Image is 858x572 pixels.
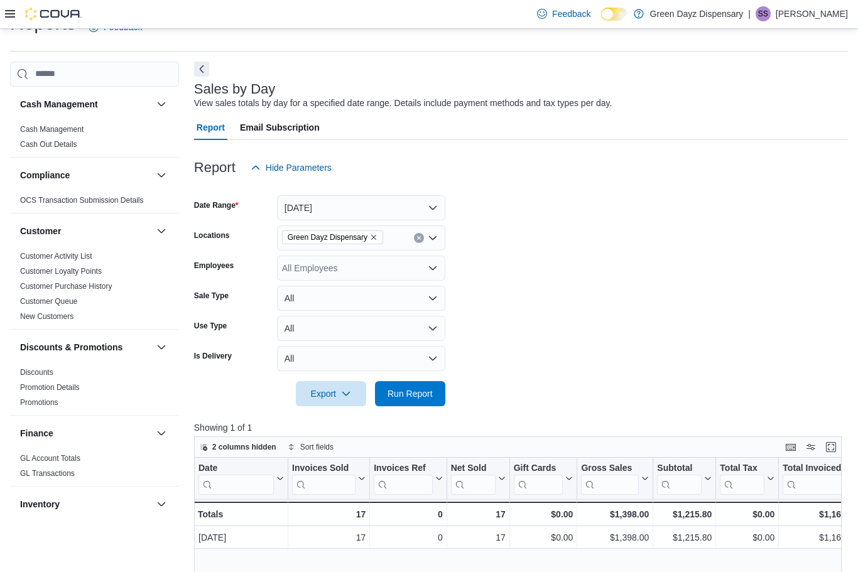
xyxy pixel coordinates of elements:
[581,507,649,522] div: $1,398.00
[388,387,433,400] span: Run Report
[194,421,848,434] p: Showing 1 of 1
[513,462,573,494] button: Gift Cards
[776,6,848,21] p: [PERSON_NAME]
[277,346,445,371] button: All
[154,497,169,512] button: Inventory
[198,462,284,494] button: Date
[20,98,151,111] button: Cash Management
[20,267,102,276] a: Customer Loyalty Points
[720,462,764,494] div: Total Tax
[513,462,563,494] div: Gift Card Sales
[20,196,144,205] a: OCS Transaction Submission Details
[20,169,70,181] h3: Compliance
[10,249,179,329] div: Customer
[20,498,60,510] h3: Inventory
[194,230,230,240] label: Locations
[20,312,73,321] a: New Customers
[370,234,377,241] button: Remove Green Dayz Dispensary from selection in this group
[581,462,639,494] div: Gross Sales
[154,340,169,355] button: Discounts & Promotions
[374,530,442,545] div: 0
[451,530,506,545] div: 17
[20,341,122,353] h3: Discounts & Promotions
[154,97,169,112] button: Cash Management
[154,426,169,441] button: Finance
[283,440,339,455] button: Sort fields
[277,316,445,341] button: All
[428,263,438,273] button: Open list of options
[414,233,424,243] button: Clear input
[20,225,61,237] h3: Customer
[513,462,563,474] div: Gift Cards
[194,160,236,175] h3: Report
[20,140,77,149] a: Cash Out Details
[783,530,858,545] div: $1,160.80
[375,381,445,406] button: Run Report
[720,507,774,522] div: $0.00
[748,6,751,21] p: |
[198,462,274,494] div: Date
[198,507,284,522] div: Totals
[783,462,848,494] div: Total Invoiced
[450,462,505,494] button: Net Sold
[195,440,281,455] button: 2 columns hidden
[266,161,332,174] span: Hide Parameters
[758,6,768,21] span: SS
[240,115,320,140] span: Email Subscription
[20,398,58,407] a: Promotions
[10,193,179,213] div: Compliance
[601,8,627,21] input: Dark Mode
[532,1,595,26] a: Feedback
[514,530,573,545] div: $0.00
[756,6,771,21] div: Scott Swanner
[783,440,798,455] button: Keyboard shortcuts
[194,261,234,271] label: Employees
[194,62,209,77] button: Next
[581,462,639,474] div: Gross Sales
[288,231,367,244] span: Green Dayz Dispensary
[20,282,112,291] a: Customer Purchase History
[154,224,169,239] button: Customer
[10,122,179,157] div: Cash Management
[450,462,495,474] div: Net Sold
[374,462,442,494] button: Invoices Ref
[374,462,432,474] div: Invoices Ref
[657,507,712,522] div: $1,215.80
[650,6,744,21] p: Green Dayz Dispensary
[292,462,366,494] button: Invoices Sold
[20,427,151,440] button: Finance
[25,8,82,20] img: Cova
[20,498,151,510] button: Inventory
[20,169,151,181] button: Compliance
[783,462,858,494] button: Total Invoiced
[296,381,366,406] button: Export
[450,507,505,522] div: 17
[20,383,80,392] a: Promotion Details
[292,462,356,474] div: Invoices Sold
[292,530,366,545] div: 17
[374,507,442,522] div: 0
[194,200,239,210] label: Date Range
[10,451,179,486] div: Finance
[20,341,151,353] button: Discounts & Promotions
[292,462,356,494] div: Invoices Sold
[783,507,858,522] div: $1,160.80
[282,230,383,244] span: Green Dayz Dispensary
[303,381,359,406] span: Export
[657,462,702,494] div: Subtotal
[513,507,573,522] div: $0.00
[720,462,764,474] div: Total Tax
[20,368,53,377] a: Discounts
[581,530,649,545] div: $1,398.00
[20,98,98,111] h3: Cash Management
[194,351,232,361] label: Is Delivery
[198,530,284,545] div: [DATE]
[277,286,445,311] button: All
[20,427,53,440] h3: Finance
[374,462,432,494] div: Invoices Ref
[823,440,839,455] button: Enter fullscreen
[20,225,151,237] button: Customer
[581,462,649,494] button: Gross Sales
[246,155,337,180] button: Hide Parameters
[154,168,169,183] button: Compliance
